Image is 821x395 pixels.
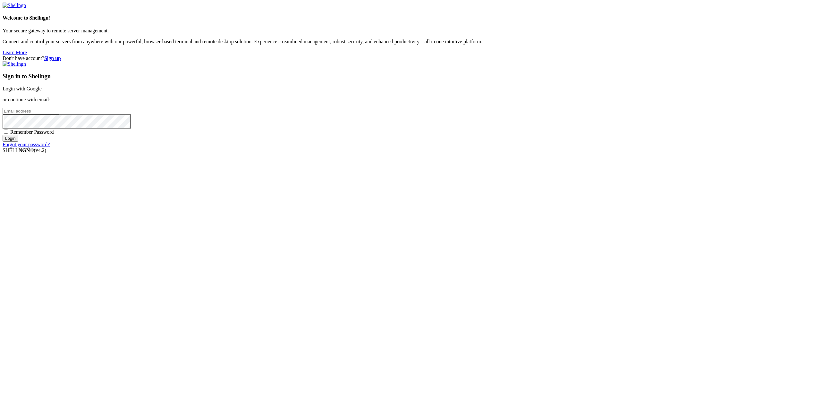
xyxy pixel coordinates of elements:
[3,142,50,147] a: Forgot your password?
[3,15,818,21] h4: Welcome to Shellngn!
[3,147,46,153] span: SHELL ©
[3,86,42,91] a: Login with Google
[3,50,27,55] a: Learn More
[3,97,818,103] p: or continue with email:
[3,55,818,61] div: Don't have account?
[10,129,54,135] span: Remember Password
[3,61,26,67] img: Shellngn
[34,147,47,153] span: 4.2.0
[3,108,59,114] input: Email address
[3,39,818,45] p: Connect and control your servers from anywhere with our powerful, browser-based terminal and remo...
[4,130,8,134] input: Remember Password
[44,55,61,61] a: Sign up
[3,135,18,142] input: Login
[3,28,818,34] p: Your secure gateway to remote server management.
[19,147,30,153] b: NGN
[3,73,818,80] h3: Sign in to Shellngn
[3,3,26,8] img: Shellngn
